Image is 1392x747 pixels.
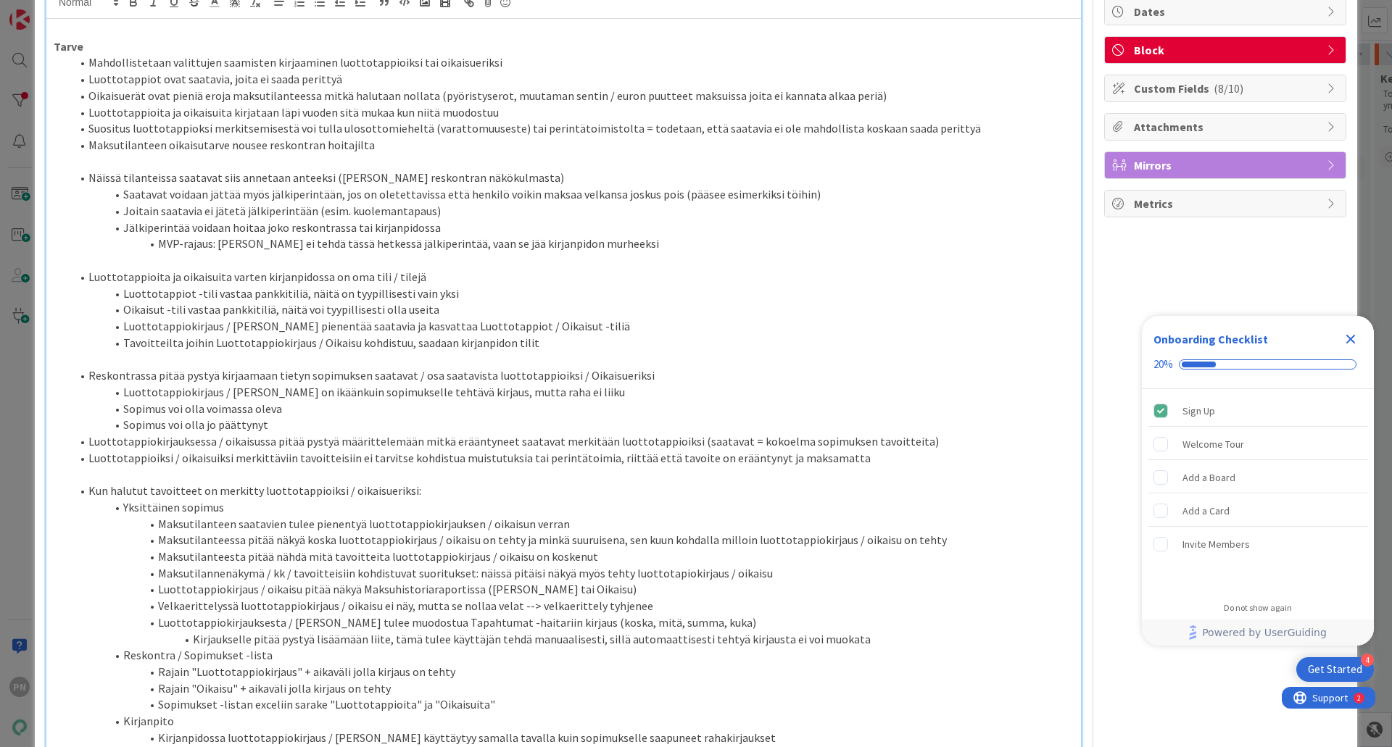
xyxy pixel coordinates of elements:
li: Luottotappioiksi / oikaisuiksi merkittäviin tavoitteisiin ei tarvitse kohdistua muistutuksia tai ... [71,450,1074,467]
li: Rajain "Luottotappiokirjaus" + aikaväli jolla kirjaus on tehty [71,664,1074,680]
li: Luottotappiokirjaus / [PERSON_NAME] on ikäänkuin sopimukselle tehtävä kirjaus, mutta raha ei liiku [71,384,1074,401]
li: Sopimus voi olla voimassa oleva [71,401,1074,417]
div: Checklist progress: 20% [1153,358,1362,371]
li: Kirjanpidossa luottotappiokirjaus / [PERSON_NAME] käyttäytyy samalla tavalla kuin sopimukselle sa... [71,730,1074,746]
li: Luottotappiokirjauksessa / oikaisussa pitää pystyä määrittelemään mitkä erääntyneet saatavat merk... [71,433,1074,450]
div: Add a Board is incomplete. [1148,462,1368,493]
li: Luottotappioita ja oikaisuita kirjataan läpi vuoden sitä mukaa kun niitä muodostuu [71,104,1074,121]
li: Tavoitteilta joihin Luottotappiokirjaus / Oikaisu kohdistuu, saadaan kirjanpidon tilit [71,335,1074,351]
div: Add a Card [1182,502,1230,519]
div: Close Checklist [1339,327,1362,351]
a: Powered by UserGuiding [1149,619,1367,646]
div: Footer [1142,619,1374,646]
span: Powered by UserGuiding [1202,624,1327,641]
li: Oikaisuerät ovat pieniä eroja maksutilanteessa mitkä halutaan nollata (pyöristyserot, muutaman se... [71,88,1074,104]
div: 20% [1153,358,1173,371]
div: Onboarding Checklist [1153,330,1268,348]
li: Suositus luottotappioksi merkitsemisestä voi tulla ulosottomieheltä (varattomuuseste) tai perintä... [71,120,1074,137]
li: Maksutilanteen oikaisutarve nousee reskontran hoitajilta [71,137,1074,154]
li: Joitain saatavia ei jätetä jälkiperintään (esim. kuolemantapaus) [71,203,1074,220]
div: Open Get Started checklist, remaining modules: 4 [1296,657,1374,682]
div: Invite Members is incomplete. [1148,528,1368,560]
li: Luottotappiokirjaus / oikaisu pitää näkyä Maksuhistoriaraportissa ([PERSON_NAME] tai Oikaisu) [71,581,1074,598]
div: Sign Up is complete. [1148,395,1368,427]
div: 4 [1361,654,1374,667]
li: Jälkiperintää voidaan hoitaa joko reskontrassa tai kirjanpidossa [71,220,1074,236]
li: Sopimus voi olla jo päättynyt [71,417,1074,433]
span: Custom Fields [1134,80,1319,97]
li: Maksutilannenäkymä / kk / tavoitteisiin kohdistuvat suoritukset: näissä pitäisi näkyä myös tehty ... [71,565,1074,582]
li: Kirjaukselle pitää pystyä lisäämään liite, tämä tulee käyttäjän tehdä manuaalisesti, sillä automa... [71,631,1074,648]
span: Metrics [1134,195,1319,212]
span: Support [30,2,66,20]
li: Rajain "Oikaisu" + aikaväli jolla kirjaus on tehty [71,680,1074,697]
div: 2 [75,6,79,17]
li: Maksutilanteessa pitää näkyä koska luottotappiokirjaus / oikaisu on tehty ja minkä suuruisena, se... [71,532,1074,548]
div: Checklist Container [1142,316,1374,646]
div: Do not show again [1224,602,1292,614]
div: Add a Card is incomplete. [1148,495,1368,527]
div: Welcome Tour is incomplete. [1148,428,1368,460]
div: Welcome Tour [1182,435,1244,453]
span: Block [1134,41,1319,59]
li: Saatavat voidaan jättää myös jälkiperintään, jos on oletettavissa että henkilö voikin maksaa velk... [71,186,1074,203]
li: MVP-rajaus: [PERSON_NAME] ei tehdä tässä hetkessä jälkiperintää, vaan se jää kirjanpidon murheeksi [71,235,1074,252]
li: Maksutilanteesta pitää nähdä mitä tavoitteita luottotappiokirjaus / oikaisu on koskenut [71,548,1074,565]
li: Luottotappiokirjaus / [PERSON_NAME] pienentää saatavia ja kasvattaa Luottotappiot / Oikaisut -tiliä [71,318,1074,335]
span: Mirrors [1134,157,1319,174]
li: Kun halutut tavoitteet on merkitty luottotappioiksi / oikaisueriksi: [71,483,1074,499]
li: Reskontrassa pitää pystyä kirjaamaan tietyn sopimuksen saatavat / osa saatavista luottotappioiksi... [71,367,1074,384]
span: Attachments [1134,118,1319,135]
li: Sopimukset -listan exceliin sarake "Luottotappioita" ja "Oikaisuita" [71,696,1074,713]
span: ( 8/10 ) [1214,81,1243,96]
li: Kirjanpito [71,713,1074,730]
div: Add a Board [1182,469,1235,486]
div: Checklist items [1142,389,1374,593]
li: Mahdollistetaan valittujen saamisten kirjaaminen luottotappioiksi tai oikaisueriksi [71,54,1074,71]
li: Luottotappiot -tili vastaa pankkitiliä, näitä on tyypillisesti vain yksi [71,285,1074,302]
li: Velkaerittelyssä luottotappiokirjaus / oikaisu ei näy, mutta se nollaa velat --> velkaerittely ty... [71,598,1074,614]
li: Luottotappiokirjauksesta / [PERSON_NAME] tulee muodostua Tapahtumat -haitariin kirjaus (koska, mi... [71,614,1074,631]
li: Reskontra / Sopimukset -lista [71,647,1074,664]
li: Luottotappioita ja oikaisuita varten kirjanpidossa on oma tili / tilejä [71,269,1074,285]
li: Maksutilanteen saatavien tulee pienentyä luottotappiokirjauksen / oikaisun verran [71,516,1074,533]
div: Get Started [1308,662,1362,677]
span: Dates [1134,3,1319,20]
li: Näissä tilanteissa saatavat siis annetaan anteeksi ([PERSON_NAME] reskontran näkökulmasta) [71,170,1074,186]
li: Yksittäinen sopimus [71,499,1074,516]
div: Invite Members [1182,535,1250,553]
li: Oikaisut -tili vastaa pankkitiliä, näitä voi tyypillisesti olla useita [71,301,1074,318]
li: Luottotappiot ovat saatavia, joita ei saada perittyä [71,71,1074,88]
div: Sign Up [1182,402,1215,420]
strong: Tarve [54,39,83,54]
